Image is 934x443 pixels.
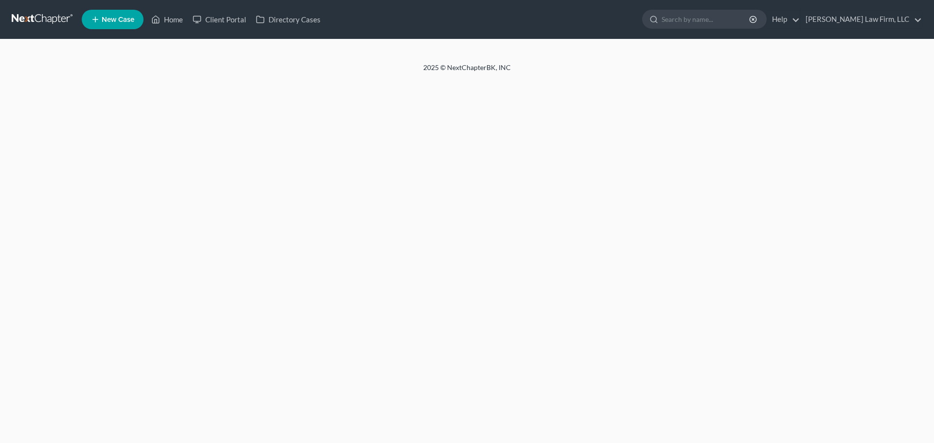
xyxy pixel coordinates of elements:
a: [PERSON_NAME] Law Firm, LLC [801,11,922,28]
div: 2025 © NextChapterBK, INC [190,63,744,80]
span: New Case [102,16,134,23]
a: Home [146,11,188,28]
a: Directory Cases [251,11,325,28]
a: Help [767,11,800,28]
input: Search by name... [662,10,751,28]
a: Client Portal [188,11,251,28]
